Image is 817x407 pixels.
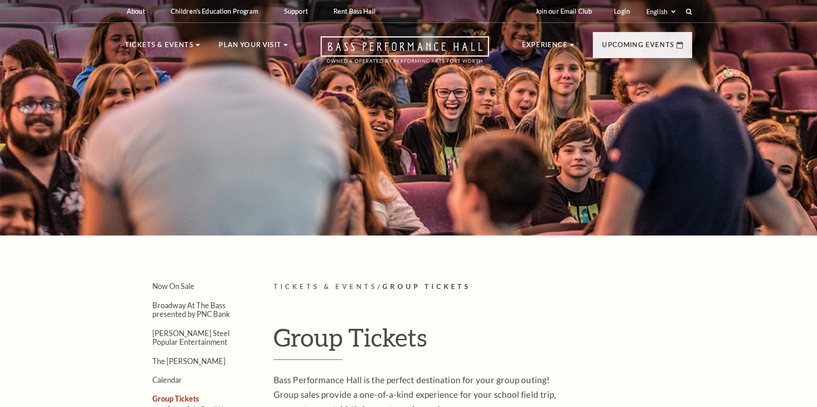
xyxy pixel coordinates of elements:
[602,39,674,56] p: Upcoming Events
[127,7,145,15] p: About
[171,7,258,15] p: Children's Education Program
[152,357,226,365] a: The [PERSON_NAME]
[152,394,199,403] a: Group Tickets
[284,7,308,15] p: Support
[152,301,230,318] a: Broadway At The Bass presented by PNC Bank
[382,283,471,290] span: Group Tickets
[333,7,376,15] p: Rent Bass Hall
[125,39,193,56] p: Tickets & Events
[645,7,677,16] select: Select:
[152,375,182,384] a: Calendar
[274,283,377,290] span: Tickets & Events
[219,39,281,56] p: Plan Your Visit
[152,282,194,290] a: Now On Sale
[522,39,568,56] p: Experience
[274,322,692,360] h1: Group Tickets
[152,329,230,346] a: [PERSON_NAME] Steel Popular Entertainment
[274,281,692,293] p: /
